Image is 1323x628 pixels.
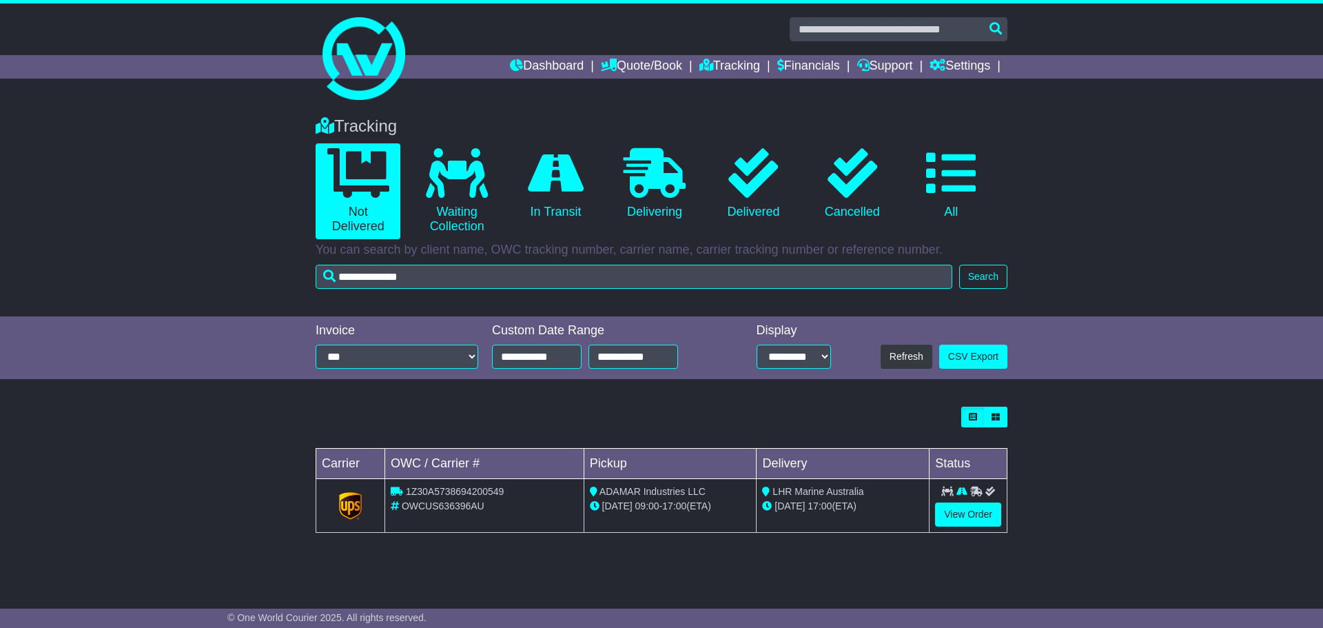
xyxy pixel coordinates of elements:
[881,345,932,369] button: Refresh
[227,612,427,623] span: © One World Courier 2025. All rights reserved.
[316,243,1007,258] p: You can search by client name, OWC tracking number, carrier name, carrier tracking number or refe...
[775,500,805,511] span: [DATE]
[959,265,1007,289] button: Search
[810,143,894,225] a: Cancelled
[939,345,1007,369] a: CSV Export
[662,500,686,511] span: 17:00
[757,449,930,479] td: Delivery
[762,499,923,514] div: (ETA)
[711,143,796,225] a: Delivered
[930,55,990,79] a: Settings
[492,323,713,338] div: Custom Date Range
[309,117,1014,136] div: Tracking
[510,55,584,79] a: Dashboard
[935,503,1001,527] a: View Order
[602,500,633,511] span: [DATE]
[777,55,840,79] a: Financials
[316,323,478,338] div: Invoice
[909,143,994,225] a: All
[757,323,831,338] div: Display
[599,486,706,497] span: ADAMAR Industries LLC
[808,500,832,511] span: 17:00
[857,55,913,79] a: Support
[406,486,504,497] span: 1Z30A5738694200549
[930,449,1007,479] td: Status
[339,492,362,520] img: GetCarrierServiceLogo
[414,143,499,239] a: Waiting Collection
[590,499,751,514] div: - (ETA)
[316,143,400,239] a: Not Delivered
[402,500,484,511] span: OWCUS636396AU
[513,143,598,225] a: In Transit
[772,486,863,497] span: LHR Marine Australia
[612,143,697,225] a: Delivering
[699,55,760,79] a: Tracking
[584,449,757,479] td: Pickup
[385,449,584,479] td: OWC / Carrier #
[601,55,682,79] a: Quote/Book
[635,500,659,511] span: 09:00
[316,449,385,479] td: Carrier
